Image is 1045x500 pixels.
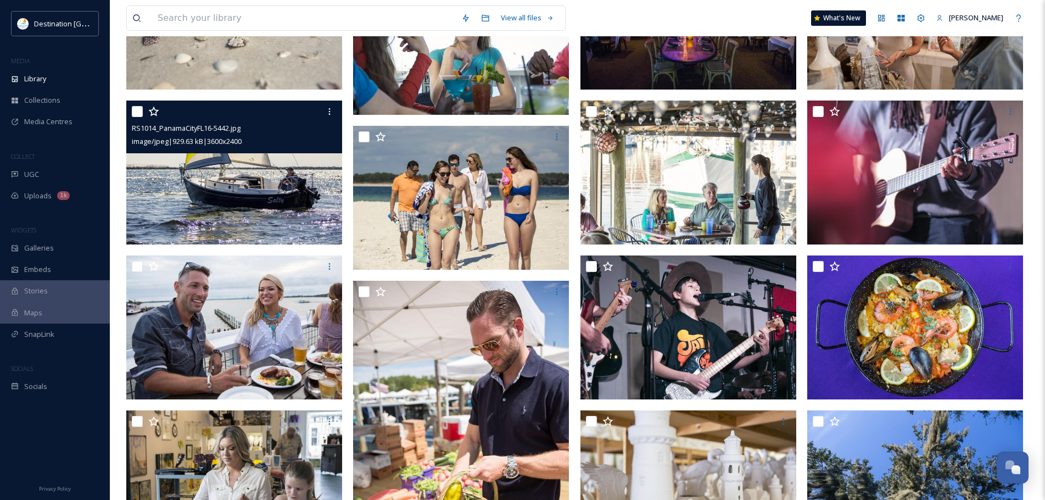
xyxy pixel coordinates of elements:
[11,57,30,65] span: MEDIA
[24,308,42,318] span: Maps
[24,95,60,105] span: Collections
[152,6,456,30] input: Search your library
[24,329,54,340] span: SnapLink
[132,123,241,133] span: RS1014_PanamaCityFL16-5442.jpg
[24,381,47,392] span: Socials
[11,364,33,373] span: SOCIALS
[949,13,1003,23] span: [PERSON_NAME]
[807,101,1023,245] img: RS1238_PanamaCityFL16-5770.jpg
[24,264,51,275] span: Embeds
[11,226,36,234] span: WIDGETS
[126,101,342,245] img: RS1014_PanamaCityFL16-5442.jpg
[11,152,35,160] span: COLLECT
[24,169,39,180] span: UGC
[18,18,29,29] img: download.png
[24,116,72,127] span: Media Centres
[807,255,1023,399] img: RS11988_BEK_0099.jpg
[997,452,1029,484] button: Open Chat
[353,126,569,270] img: RS1012_PanamaCityFL16-5297.jpg
[57,191,70,200] div: 1k
[580,255,796,399] img: RS1228_PanamaCityFL16-5736.jpg
[132,136,242,146] span: image/jpeg | 929.63 kB | 3600 x 2400
[126,255,342,399] img: RS12078_BEK_1585.jpg
[24,74,46,84] span: Library
[931,7,1009,29] a: [PERSON_NAME]
[580,101,796,245] img: RS1095_PanamaCityFL16-4574.jpg
[495,7,560,29] a: View all files
[811,10,866,26] a: What's New
[24,286,48,296] span: Stories
[34,18,143,29] span: Destination [GEOGRAPHIC_DATA]
[39,481,71,495] a: Privacy Policy
[24,191,52,201] span: Uploads
[24,243,54,253] span: Galleries
[39,485,71,492] span: Privacy Policy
